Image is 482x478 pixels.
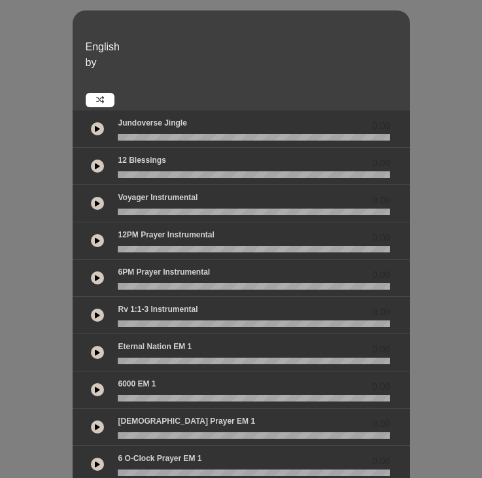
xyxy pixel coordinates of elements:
span: 0.00 [372,231,390,245]
span: 0.00 [372,380,390,394]
p: Jundoverse Jingle [118,117,186,129]
p: 12PM Prayer Instrumental [118,229,214,241]
p: Rv 1:1-3 Instrumental [118,303,198,315]
span: 0.00 [372,454,390,468]
p: 12 Blessings [118,154,165,166]
span: 0.00 [372,305,390,319]
p: 6000 EM 1 [118,378,156,390]
span: 0.00 [372,119,390,133]
span: 0.00 [372,194,390,207]
p: [DEMOGRAPHIC_DATA] prayer EM 1 [118,415,255,427]
span: 0.00 [372,268,390,282]
span: by [86,57,97,68]
span: 0.00 [372,343,390,356]
p: Voyager Instrumental [118,192,198,203]
p: 6PM Prayer Instrumental [118,266,210,278]
p: Eternal Nation EM 1 [118,341,192,352]
span: 0.00 [372,417,390,431]
p: English [86,39,407,55]
p: 6 o-clock prayer EM 1 [118,452,201,464]
span: 0.00 [372,156,390,170]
